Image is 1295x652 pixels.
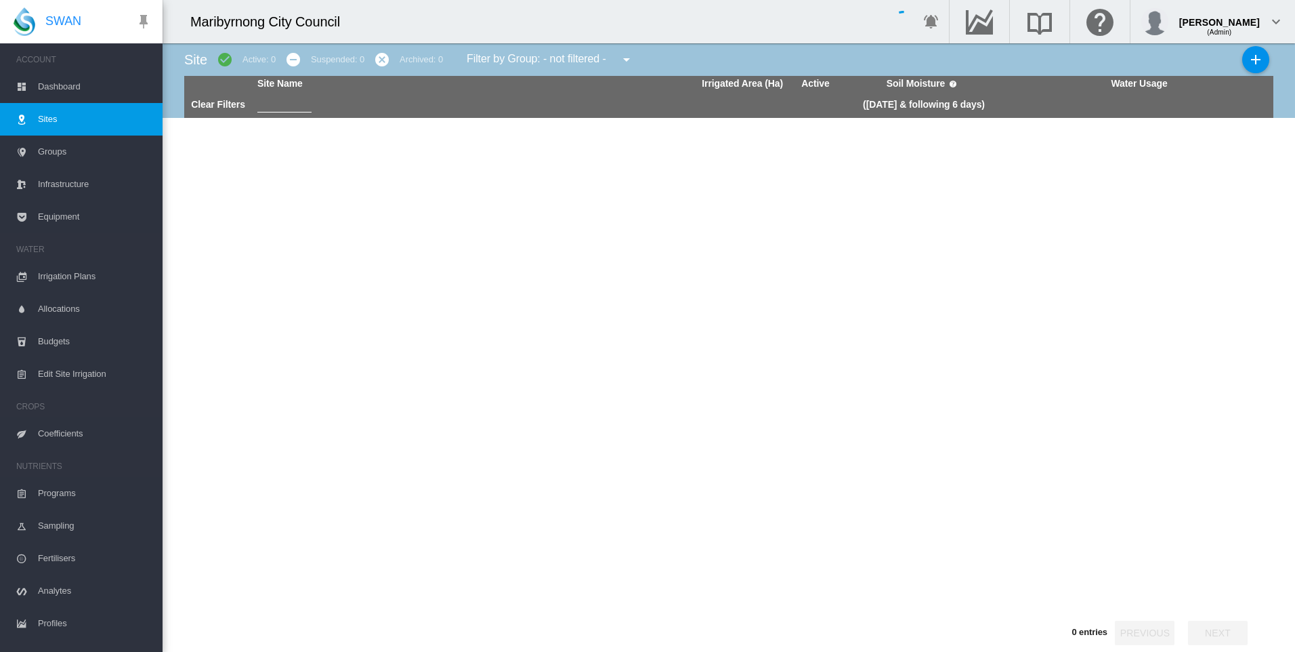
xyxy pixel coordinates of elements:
[1115,621,1174,645] button: Previous
[38,168,152,201] span: Infrastructure
[38,260,152,293] span: Irrigation Plans
[400,54,443,66] div: Archived: 0
[1248,52,1264,68] md-icon: icon-plus
[184,52,207,67] span: Site
[285,52,301,68] md-icon: icon-minus-circle
[38,417,152,450] span: Coefficients
[618,52,635,68] md-icon: icon-menu-down
[520,76,788,92] th: Irrigated Area (Ha)
[613,46,640,73] button: icon-menu-down
[16,49,152,70] span: ACCOUNT
[38,136,152,168] span: Groups
[45,13,81,30] span: SWAN
[1071,627,1107,637] span: 0 entries
[1141,8,1168,35] img: profile.jpg
[38,575,152,607] span: Analytes
[1268,14,1284,30] md-icon: icon-chevron-down
[1023,14,1056,30] md-icon: Search the knowledge base
[1084,14,1116,30] md-icon: Click here for help
[843,76,1005,92] th: Soil Moisture
[918,8,945,35] button: icon-bell-ring
[311,54,364,66] div: Suspended: 0
[1242,46,1269,73] button: Add New Site, define start date
[1005,76,1273,92] th: Water Usage
[191,99,245,110] a: Clear Filters
[38,325,152,358] span: Budgets
[38,70,152,103] span: Dashboard
[38,510,152,542] span: Sampling
[1179,10,1260,24] div: [PERSON_NAME]
[788,76,843,92] th: Active
[374,52,390,68] md-icon: icon-cancel
[38,358,152,390] span: Edit Site Irrigation
[16,455,152,477] span: NUTRIENTS
[135,14,152,30] md-icon: icon-pin
[217,52,233,68] md-icon: icon-checkbox-marked-circle
[38,542,152,575] span: Fertilisers
[242,54,276,66] div: Active: 0
[38,293,152,325] span: Allocations
[190,12,352,31] div: Maribyrnong City Council
[38,103,152,136] span: Sites
[1188,621,1248,645] button: Next
[14,7,35,36] img: SWAN-Landscape-Logo-Colour-drop.png
[252,76,520,92] th: Site Name
[843,92,1005,118] th: ([DATE] & following 6 days)
[38,201,152,233] span: Equipment
[16,239,152,260] span: WATER
[16,396,152,417] span: CROPS
[457,46,644,73] div: Filter by Group: - not filtered -
[38,607,152,640] span: Profiles
[945,76,961,92] md-icon: icon-help-circle
[1207,28,1231,36] span: (Admin)
[38,477,152,510] span: Programs
[963,14,996,30] md-icon: Go to the Data Hub
[923,14,939,30] md-icon: icon-bell-ring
